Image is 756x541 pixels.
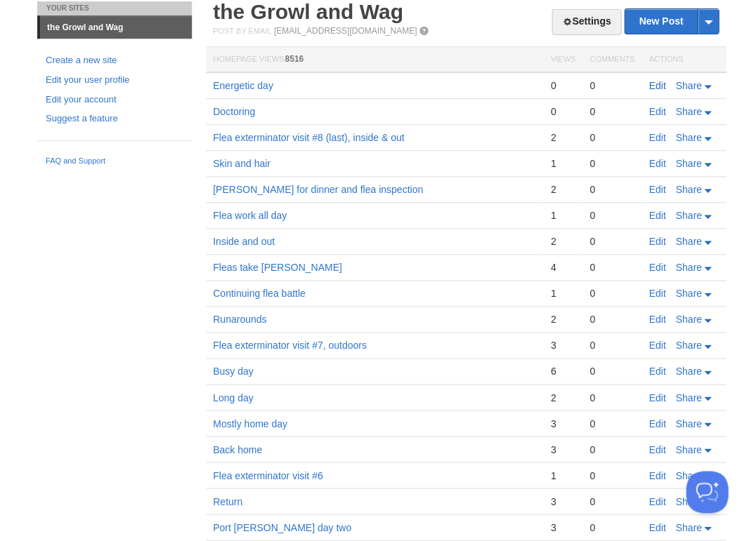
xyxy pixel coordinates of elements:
[675,132,701,143] span: Share
[213,262,342,273] a: Fleas take [PERSON_NAME]
[589,261,634,274] div: 0
[649,418,665,429] a: Edit
[649,288,665,299] a: Edit
[675,366,701,377] span: Share
[649,158,665,169] a: Edit
[550,391,575,403] div: 2
[649,392,665,403] a: Edit
[649,366,665,377] a: Edit
[550,495,575,507] div: 3
[675,418,701,429] span: Share
[213,288,306,299] a: Continuing flea battle
[625,9,718,34] a: New Post
[675,392,701,403] span: Share
[675,443,701,455] span: Share
[675,495,701,507] span: Share
[589,469,634,481] div: 0
[589,79,634,92] div: 0
[550,209,575,222] div: 1
[649,495,665,507] a: Edit
[649,210,665,221] a: Edit
[589,391,634,403] div: 0
[46,112,183,126] a: Suggest a feature
[589,183,634,196] div: 0
[213,314,266,325] a: Runarounds
[589,235,634,248] div: 0
[675,262,701,273] span: Share
[46,53,183,68] a: Create a new site
[46,73,183,88] a: Edit your user profile
[675,106,701,117] span: Share
[550,183,575,196] div: 2
[550,157,575,170] div: 1
[550,313,575,326] div: 2
[675,521,701,533] span: Share
[675,314,701,325] span: Share
[213,106,255,117] a: Doctoring
[213,495,242,507] a: Return
[649,469,665,481] a: Edit
[589,521,634,533] div: 0
[649,443,665,455] a: Edit
[213,210,287,221] a: Flea work all day
[213,158,271,169] a: Skin and hair
[589,287,634,300] div: 0
[686,471,728,513] iframe: Help Scout Beacon - Open
[550,469,575,481] div: 1
[37,1,192,15] li: Your Sites
[649,184,665,195] a: Edit
[589,339,634,352] div: 0
[550,287,575,300] div: 1
[589,157,634,170] div: 0
[675,288,701,299] span: Share
[589,105,634,118] div: 0
[46,93,183,107] a: Edit your account
[550,521,575,533] div: 3
[550,261,575,274] div: 4
[213,443,262,455] a: Back home
[675,469,701,481] span: Share
[213,132,404,143] a: Flea exterminator visit #8 (last), inside & out
[649,340,665,351] a: Edit
[213,366,254,377] a: Busy day
[589,495,634,507] div: 0
[649,262,665,273] a: Edit
[46,155,183,168] a: FAQ and Support
[543,47,582,73] th: Views
[589,131,634,144] div: 0
[206,47,543,73] th: Homepage Views
[213,521,351,533] a: Port [PERSON_NAME] day two
[675,158,701,169] span: Share
[582,47,641,73] th: Comments
[675,210,701,221] span: Share
[213,184,423,195] a: [PERSON_NAME] for dinner and flea inspection
[675,340,701,351] span: Share
[550,339,575,352] div: 3
[649,314,665,325] a: Edit
[589,417,634,429] div: 0
[550,79,575,92] div: 0
[675,80,701,91] span: Share
[649,80,665,91] a: Edit
[649,106,665,117] a: Edit
[274,26,417,36] a: [EMAIL_ADDRESS][DOMAIN_NAME]
[552,9,621,35] a: Settings
[213,27,271,35] span: Post by Email
[213,340,367,351] a: Flea exterminator visit #7, outdoors
[649,132,665,143] a: Edit
[649,521,665,533] a: Edit
[550,105,575,118] div: 0
[40,16,192,39] a: the Growl and Wag
[550,131,575,144] div: 2
[550,365,575,378] div: 6
[213,469,322,481] a: Flea exterminator visit #6
[641,47,726,73] th: Actions
[213,418,287,429] a: Mostly home day
[550,443,575,455] div: 3
[550,235,575,248] div: 2
[213,236,275,247] a: Inside and out
[213,392,254,403] a: Long day
[550,417,575,429] div: 3
[589,365,634,378] div: 0
[213,80,273,91] a: Energetic day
